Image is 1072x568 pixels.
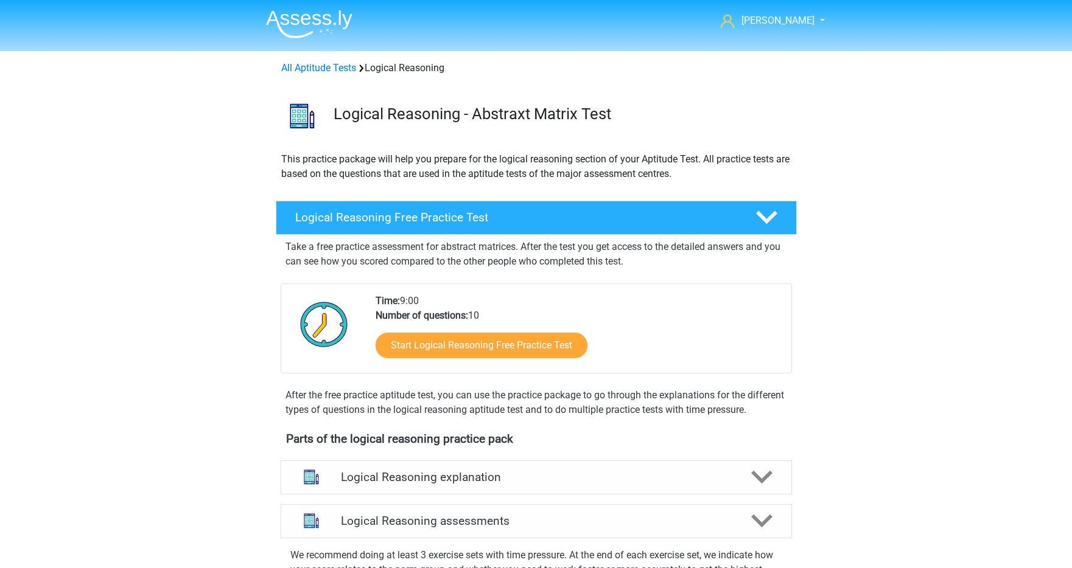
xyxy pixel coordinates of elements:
[286,240,787,269] p: Take a free practice assessment for abstract matrices. After the test you get access to the detai...
[716,13,816,28] a: [PERSON_NAME]
[296,462,327,493] img: logical reasoning explanations
[293,294,355,355] img: Clock
[341,514,732,528] h4: Logical Reasoning assessments
[281,388,792,417] div: After the free practice aptitude test, you can use the practice package to go through the explana...
[276,504,797,538] a: assessments Logical Reasoning assessments
[276,90,328,142] img: logical reasoning
[334,105,787,123] h3: Logical Reasoning - Abstraxt Matrix Test
[281,62,356,74] a: All Aptitude Tests
[741,15,815,26] span: [PERSON_NAME]
[376,310,468,321] b: Number of questions:
[276,61,796,75] div: Logical Reasoning
[276,460,797,494] a: explanations Logical Reasoning explanation
[376,333,587,358] a: Start Logical Reasoning Free Practice Test
[366,294,791,373] div: 9:00 10
[286,432,786,446] h4: Parts of the logical reasoning practice pack
[296,505,327,536] img: logical reasoning assessments
[295,210,736,224] h4: Logical Reasoning Free Practice Test
[281,152,791,181] p: This practice package will help you prepare for the logical reasoning section of your Aptitude Te...
[271,201,802,235] a: Logical Reasoning Free Practice Test
[341,470,732,484] h4: Logical Reasoning explanation
[266,10,352,38] img: Assessly
[376,295,400,307] b: Time:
